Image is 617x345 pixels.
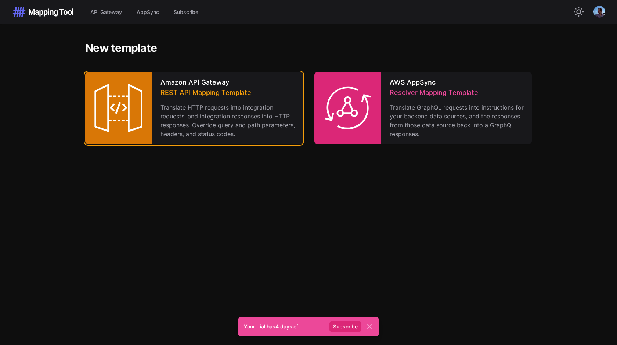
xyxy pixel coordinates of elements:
[390,78,526,87] h3: AWS AppSync
[390,88,478,97] span: Resolver Mapping Template
[314,72,532,144] a: AWS AppSyncResolver Mapping TemplateTranslate GraphQL requests into instructions for your backend...
[390,103,526,138] p: Translate GraphQL requests into instructions for your backend data sources, and the responses fro...
[331,323,360,330] a: Subscribe
[160,103,297,138] p: Translate HTTP requests into integration requests, and integration responses into HTTP responses....
[593,6,605,18] img: Gravatar for rogier@from89.com
[12,6,74,18] img: Mapping Tool
[85,72,303,144] a: Amazon API GatewayREST API Mapping TemplateTranslate HTTP requests into integration requests, and...
[160,78,297,87] h3: Amazon API Gateway
[160,88,251,97] span: REST API Mapping Template
[85,41,532,54] h2: New template
[244,323,326,330] p: Your trial has 4 days left.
